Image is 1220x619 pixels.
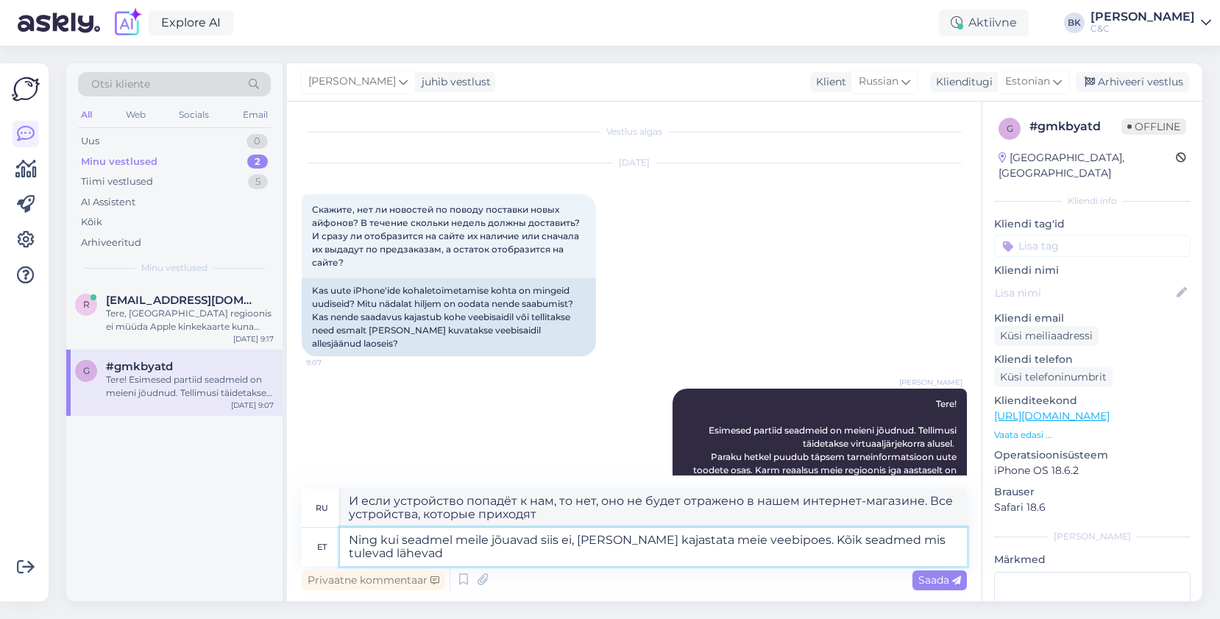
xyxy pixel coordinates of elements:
span: Saada [918,573,961,587]
div: Minu vestlused [81,155,157,169]
div: Privaatne kommentaar [302,570,445,590]
div: Aktiivne [939,10,1029,36]
div: Kas uute iPhone'ide kohaletoimetamise kohta on mingeid uudiseid? Mitu nädalat hiljem on oodata ne... [302,278,596,356]
div: Kõik [81,215,102,230]
span: 9:07 [306,357,361,368]
p: Kliendi tag'id [994,216,1191,232]
div: 5 [248,174,268,189]
div: Kliendi info [994,194,1191,208]
div: Arhiveeritud [81,236,141,250]
div: Arhiveeri vestlus [1076,72,1189,92]
span: Russian [859,74,898,90]
div: Tere, [GEOGRAPHIC_DATA] regioonis ei müüda Apple kinkekaarte kuna [GEOGRAPHIC_DATA] puudub origin... [106,307,274,333]
div: 0 [247,134,268,149]
div: [DATE] [302,156,967,169]
span: Otsi kliente [91,77,150,92]
span: [PERSON_NAME] [899,377,962,388]
span: rozerkelk@gmail.com [106,294,259,307]
span: Скажите, нет ли новостей по поводу поставки новых айфонов? В течение скольки недель должны достав... [312,204,582,268]
p: Klienditeekond [994,393,1191,408]
div: Socials [176,105,212,124]
span: g [83,365,90,376]
div: Küsi telefoninumbrit [994,367,1113,387]
textarea: И если устройство попадёт к нам, то нет, оно не будет отражено в нашем интернет-магазине. Все уст... [340,489,967,527]
div: 2 [247,155,268,169]
div: AI Assistent [81,195,135,210]
p: Vaata edasi ... [994,428,1191,442]
input: Lisa nimi [995,285,1174,301]
div: Küsi meiliaadressi [994,326,1099,346]
textarea: Ning kui seadmel meile jõuavad siis ei, [PERSON_NAME] kajastata meie veebipoes. Kõik seadmed mis ... [340,528,967,566]
p: Kliendi nimi [994,263,1191,278]
span: g [1007,123,1013,134]
div: Email [240,105,271,124]
span: Offline [1121,119,1186,135]
p: iPhone OS 18.6.2 [994,463,1191,478]
span: [PERSON_NAME] [308,74,396,90]
div: # gmkbyatd [1029,118,1121,135]
div: Klient [810,74,846,90]
div: Web [123,105,149,124]
p: Kliendi telefon [994,352,1191,367]
div: ru [316,495,328,520]
span: r [83,299,90,310]
p: Märkmed [994,552,1191,567]
div: [DATE] 9:17 [233,333,274,344]
div: Vestlus algas [302,125,967,138]
div: [PERSON_NAME] [994,530,1191,543]
div: Klienditugi [930,74,993,90]
div: Uus [81,134,99,149]
span: #gmkbyatd [106,360,173,373]
p: Kliendi email [994,311,1191,326]
div: [DATE] 9:07 [231,400,274,411]
div: BK [1064,13,1085,33]
div: [GEOGRAPHIC_DATA], [GEOGRAPHIC_DATA] [999,150,1176,181]
p: Safari 18.6 [994,500,1191,515]
a: Explore AI [149,10,233,35]
a: [PERSON_NAME]C&C [1090,11,1211,35]
div: All [78,105,95,124]
img: Askly Logo [12,75,40,103]
div: Tiimi vestlused [81,174,153,189]
div: juhib vestlust [416,74,491,90]
div: et [317,534,327,559]
div: [PERSON_NAME] [1090,11,1195,23]
span: Minu vestlused [141,261,208,275]
p: Brauser [994,484,1191,500]
p: Operatsioonisüsteem [994,448,1191,463]
input: Lisa tag [994,235,1191,257]
div: C&C [1090,23,1195,35]
a: [URL][DOMAIN_NAME] [994,409,1110,422]
img: explore-ai [112,7,143,38]
div: Tere! Esimesed partiid seadmeid on meieni jõudnud. Tellimusi täidetakse virtuaaljärjekorra alusel... [106,373,274,400]
span: Estonian [1005,74,1050,90]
